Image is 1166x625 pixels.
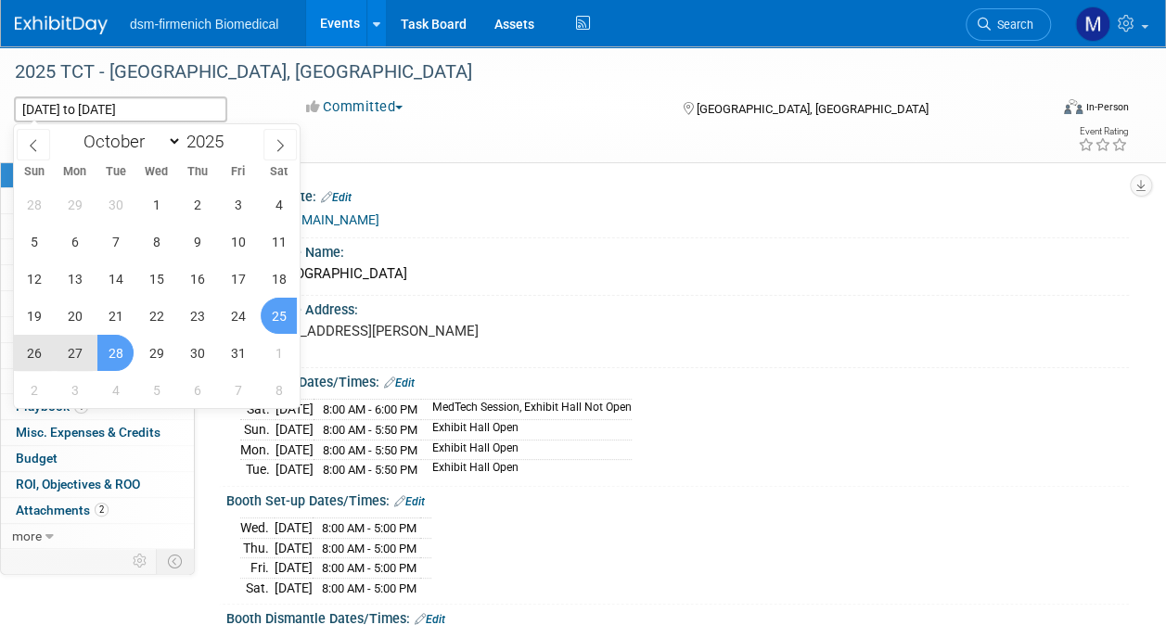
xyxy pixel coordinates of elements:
img: Format-Inperson.png [1064,99,1083,114]
span: October 3, 2025 [220,186,256,223]
div: Event Rating [1078,127,1128,136]
a: Travel Reservations1 [1,239,194,264]
span: October 1, 2025 [138,186,174,223]
div: Event Venue Address: [226,296,1129,319]
td: [DATE] [275,538,313,558]
span: September 29, 2025 [57,186,93,223]
a: Event Information [1,162,194,187]
a: Tasks67% [1,369,194,394]
td: MedTech Session, Exhibit Hall Not Open [421,400,632,420]
span: 1 [74,400,88,414]
span: November 3, 2025 [57,372,93,408]
span: 8:00 AM - 5:00 PM [322,542,416,555]
a: Edit [321,191,352,204]
span: Misc. Expenses & Credits [16,425,160,440]
td: Tue. [240,460,275,479]
span: October 14, 2025 [97,261,134,297]
td: Personalize Event Tab Strip [124,549,157,573]
div: 2025 TCT - [GEOGRAPHIC_DATA], [GEOGRAPHIC_DATA] [8,56,1033,89]
td: [DATE] [275,518,313,539]
span: October 20, 2025 [57,298,93,334]
span: October 26, 2025 [16,335,52,371]
span: November 2, 2025 [16,372,52,408]
span: Tue [96,166,136,178]
a: Budget [1,446,194,471]
span: October 12, 2025 [16,261,52,297]
span: November 7, 2025 [220,372,256,408]
span: more [12,529,42,543]
span: November 6, 2025 [179,372,215,408]
span: October 21, 2025 [97,298,134,334]
span: Wed [136,166,177,178]
span: 2 [95,503,109,517]
a: Misc. Expenses & Credits [1,420,194,445]
span: November 4, 2025 [97,372,134,408]
td: Sat. [240,578,275,597]
div: Event Venue Name: [226,238,1129,261]
button: Committed [300,97,410,117]
a: Staff9 [1,214,194,239]
span: Budget [16,451,58,466]
td: [DATE] [275,460,314,479]
span: 8:00 AM - 5:50 PM [323,463,417,477]
span: October 25, 2025 [261,298,297,334]
span: October 30, 2025 [179,335,215,371]
div: The [GEOGRAPHIC_DATA] [240,260,1115,288]
span: November 5, 2025 [138,372,174,408]
span: October 22, 2025 [138,298,174,334]
span: October 6, 2025 [57,223,93,260]
span: dsm-firmenich Biomedical [130,17,278,32]
td: Sat. [240,400,275,420]
span: 8:00 AM - 5:50 PM [323,423,417,437]
div: Booth Set-up Dates/Times: [226,487,1129,511]
td: Mon. [240,440,275,460]
span: October 11, 2025 [261,223,297,260]
a: Booth [1,188,194,213]
td: Fri. [240,558,275,579]
a: Sponsorships1 [1,343,194,368]
span: Mon [55,166,96,178]
img: ExhibitDay [15,16,108,34]
span: October 2, 2025 [179,186,215,223]
span: Sun [14,166,55,178]
td: [DATE] [275,440,314,460]
td: [DATE] [275,400,314,420]
td: Wed. [240,518,275,539]
td: Exhibit Hall Open [421,420,632,440]
span: Sat [259,166,300,178]
td: Sun. [240,420,275,440]
span: October 19, 2025 [16,298,52,334]
span: Thu [177,166,218,178]
a: Playbook1 [1,394,194,419]
span: October 23, 2025 [179,298,215,334]
span: 8:00 AM - 5:00 PM [322,581,416,595]
span: October 4, 2025 [261,186,297,223]
span: October 10, 2025 [220,223,256,260]
span: October 16, 2025 [179,261,215,297]
span: November 1, 2025 [261,335,297,371]
span: 8:00 AM - 6:00 PM [323,402,417,416]
a: Giveaways1 [1,291,194,316]
input: Event Start Date - End Date [14,96,227,122]
div: In-Person [1085,100,1129,114]
td: [DATE] [275,578,313,597]
span: October 24, 2025 [220,298,256,334]
span: 8:00 AM - 5:00 PM [322,521,416,535]
span: October 9, 2025 [179,223,215,260]
a: Asset Reservations [1,265,194,290]
span: 8:00 AM - 5:50 PM [323,443,417,457]
div: Exhibit Hall Dates/Times: [226,368,1129,392]
a: Shipments [1,317,194,342]
span: November 8, 2025 [261,372,297,408]
span: October 8, 2025 [138,223,174,260]
span: October 18, 2025 [261,261,297,297]
td: Toggle Event Tabs [157,549,195,573]
a: Edit [394,495,425,508]
div: Event Website: [226,183,1129,207]
a: more [1,524,194,549]
td: [DATE] [275,558,313,579]
img: Melanie Davison [1075,6,1110,42]
a: Search [966,8,1051,41]
span: Fri [218,166,259,178]
span: October 31, 2025 [220,335,256,371]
